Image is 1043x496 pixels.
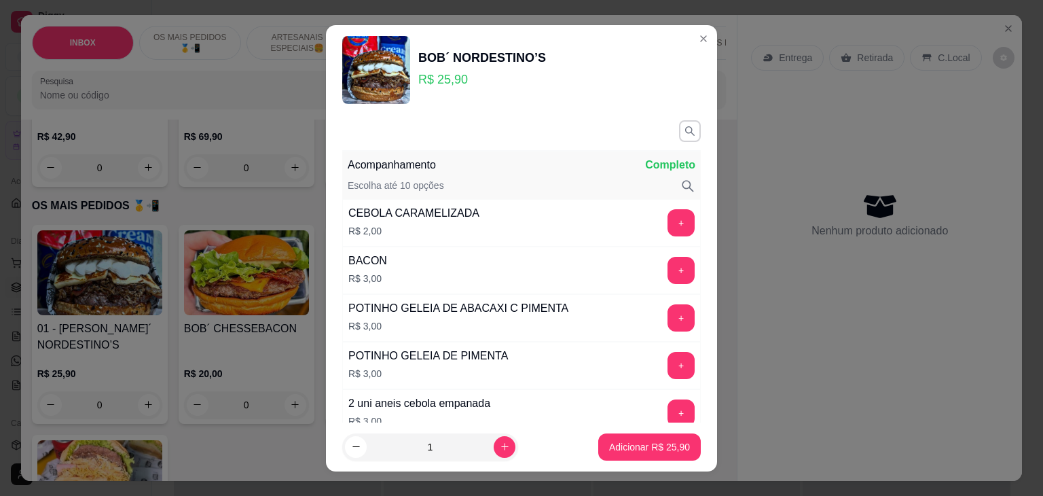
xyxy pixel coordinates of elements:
[667,352,695,379] button: add
[348,395,490,412] div: 2 uni aneis cebola empanada
[693,28,714,50] button: Close
[494,436,515,458] button: increase-product-quantity
[667,400,695,427] button: add
[348,157,436,173] p: Acompanhamento
[348,319,568,333] p: R$ 3,00
[348,272,387,285] p: R$ 3,00
[667,304,695,332] button: add
[598,433,701,461] button: Adicionar R$ 25,90
[418,70,546,89] p: R$ 25,90
[345,436,367,458] button: decrease-product-quantity
[348,300,568,317] div: POTINHO GELEIA DE ABACAXI C PIMENTA
[667,257,695,284] button: add
[348,179,444,194] p: Escolha até 10 opções
[667,209,695,236] button: add
[645,157,695,173] p: Completo
[348,348,508,364] div: POTINHO GELEIA DE PIMENTA
[348,253,387,269] div: BACON
[348,414,490,428] p: R$ 3,00
[348,367,508,380] p: R$ 3,00
[348,205,479,222] div: CEBOLA CARAMELIZADA
[418,48,546,67] div: BOB´ NORDESTINO’S
[348,224,479,238] p: R$ 2,00
[342,36,410,104] img: product-image
[609,440,690,454] p: Adicionar R$ 25,90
